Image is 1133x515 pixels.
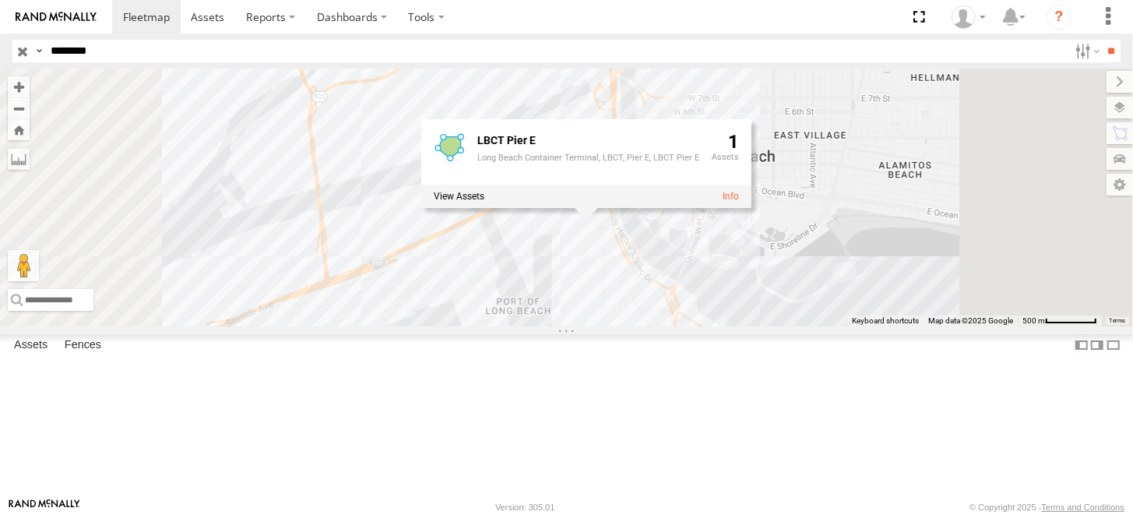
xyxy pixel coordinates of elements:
[1107,174,1133,196] label: Map Settings
[1110,317,1126,323] a: Terms
[434,192,484,203] label: View assets associated with this fence
[1074,334,1089,357] label: Dock Summary Table to the Left
[8,76,30,97] button: Zoom in
[1018,316,1102,326] button: Map Scale: 500 m per 63 pixels
[712,132,739,182] div: 1
[6,335,55,357] label: Assets
[946,5,991,29] div: Zulema McIntosch
[969,503,1124,512] div: © Copyright 2025 -
[1042,503,1124,512] a: Terms and Conditions
[57,335,109,357] label: Fences
[8,97,30,119] button: Zoom out
[1106,334,1121,357] label: Hide Summary Table
[852,316,919,326] button: Keyboard shortcuts
[16,12,97,23] img: rand-logo.svg
[9,499,80,515] a: Visit our Website
[8,148,30,170] label: Measure
[1022,316,1045,325] span: 500 m
[477,153,699,163] div: Long Beach Container Terminal, LBCT, Pier E, LBCT Pier E
[1069,40,1103,62] label: Search Filter Options
[8,250,39,281] button: Drag Pegman onto the map to open Street View
[928,316,1013,325] span: Map data ©2025 Google
[723,192,739,203] a: View fence details
[33,40,45,62] label: Search Query
[1089,334,1105,357] label: Dock Summary Table to the Right
[8,119,30,140] button: Zoom Home
[1047,5,1071,30] i: ?
[495,503,554,512] div: Version: 305.01
[477,136,699,147] div: Fence Name - LBCT Pier E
